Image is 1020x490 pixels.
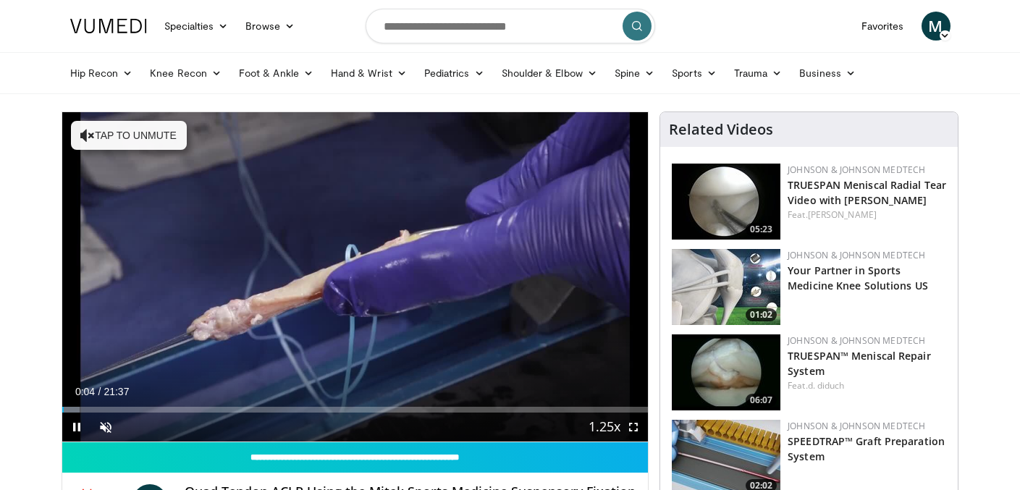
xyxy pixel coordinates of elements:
div: Feat. [788,208,946,221]
a: Foot & Ankle [230,59,322,88]
a: Specialties [156,12,237,41]
a: Sports [663,59,725,88]
a: 06:07 [672,334,780,410]
a: TRUESPAN™ Meniscal Repair System [788,349,931,378]
a: M [922,12,951,41]
a: 01:02 [672,249,780,325]
span: / [98,386,101,397]
input: Search topics, interventions [366,9,655,43]
button: Fullscreen [619,413,648,442]
span: 06:07 [746,394,777,407]
img: e42d750b-549a-4175-9691-fdba1d7a6a0f.150x105_q85_crop-smart_upscale.jpg [672,334,780,410]
a: Hip Recon [62,59,142,88]
a: Johnson & Johnson MedTech [788,334,925,347]
img: VuMedi Logo [70,19,147,33]
a: Hand & Wrist [322,59,416,88]
span: 21:37 [104,386,129,397]
a: Favorites [853,12,913,41]
a: Johnson & Johnson MedTech [788,420,925,432]
a: d. diduch [808,379,845,392]
a: Pediatrics [416,59,493,88]
span: 0:04 [75,386,95,397]
a: SPEEDTRAP™ Graft Preparation System [788,434,945,463]
div: Progress Bar [62,407,649,413]
h4: Related Videos [669,121,773,138]
img: a9cbc79c-1ae4-425c-82e8-d1f73baa128b.150x105_q85_crop-smart_upscale.jpg [672,164,780,240]
a: 05:23 [672,164,780,240]
button: Playback Rate [590,413,619,442]
span: 01:02 [746,308,777,321]
a: TRUESPAN Meniscal Radial Tear Video with [PERSON_NAME] [788,178,946,207]
a: Trauma [725,59,791,88]
a: Johnson & Johnson MedTech [788,249,925,261]
button: Pause [62,413,91,442]
img: 0543fda4-7acd-4b5c-b055-3730b7e439d4.150x105_q85_crop-smart_upscale.jpg [672,249,780,325]
span: 05:23 [746,223,777,236]
a: Knee Recon [141,59,230,88]
button: Unmute [91,413,120,442]
a: Business [791,59,864,88]
a: [PERSON_NAME] [808,208,877,221]
a: Browse [237,12,303,41]
div: Feat. [788,379,946,392]
a: Spine [606,59,663,88]
a: Shoulder & Elbow [493,59,606,88]
button: Tap to unmute [71,121,187,150]
a: Johnson & Johnson MedTech [788,164,925,176]
video-js: Video Player [62,112,649,442]
a: Your Partner in Sports Medicine Knee Solutions US [788,263,928,292]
